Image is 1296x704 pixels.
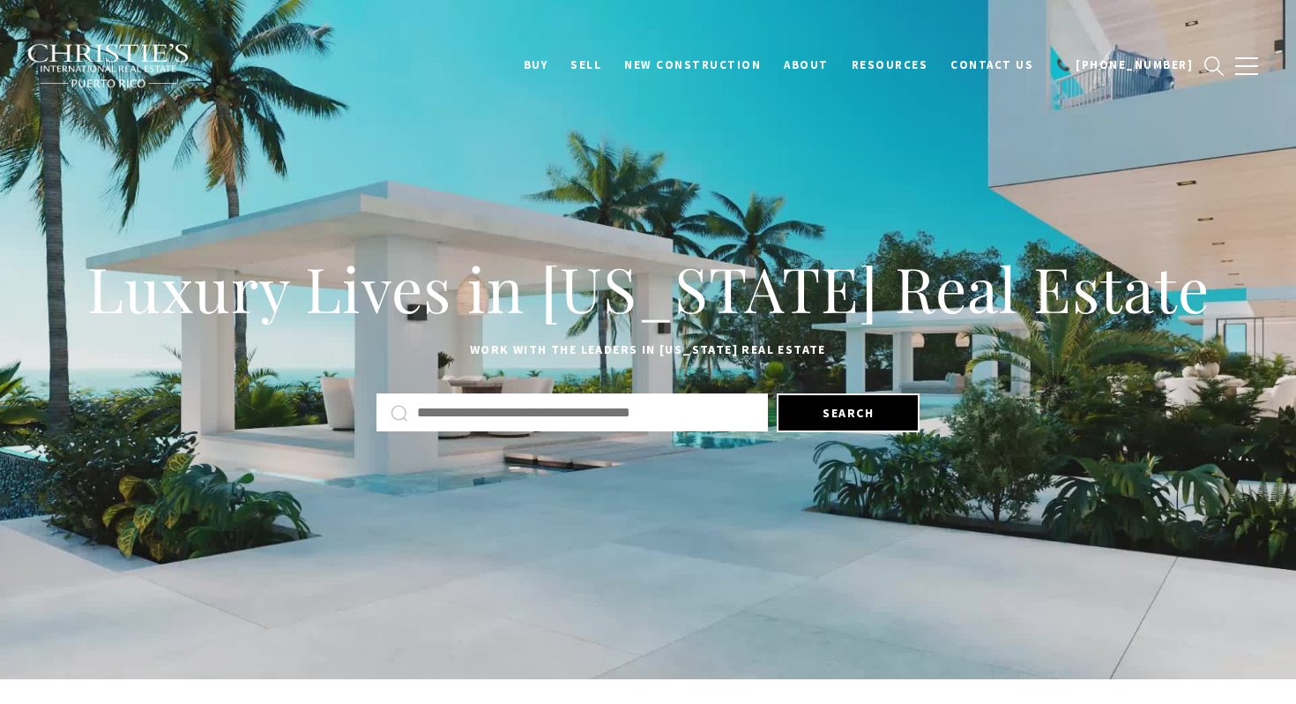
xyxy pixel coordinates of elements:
[777,393,920,432] button: Search
[1045,49,1204,82] a: 📞 [PHONE_NUMBER]
[840,49,940,82] a: Resources
[75,340,1221,361] p: Work with the leaders in [US_STATE] Real Estate
[512,49,560,82] a: BUY
[624,57,761,72] span: New Construction
[950,57,1033,72] span: Contact Us
[559,49,613,82] a: SELL
[613,49,772,82] a: New Construction
[75,250,1221,327] h1: Luxury Lives in [US_STATE] Real Estate
[26,43,190,89] img: Christie's International Real Estate black text logo
[1056,57,1193,72] span: 📞 [PHONE_NUMBER]
[772,49,840,82] a: About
